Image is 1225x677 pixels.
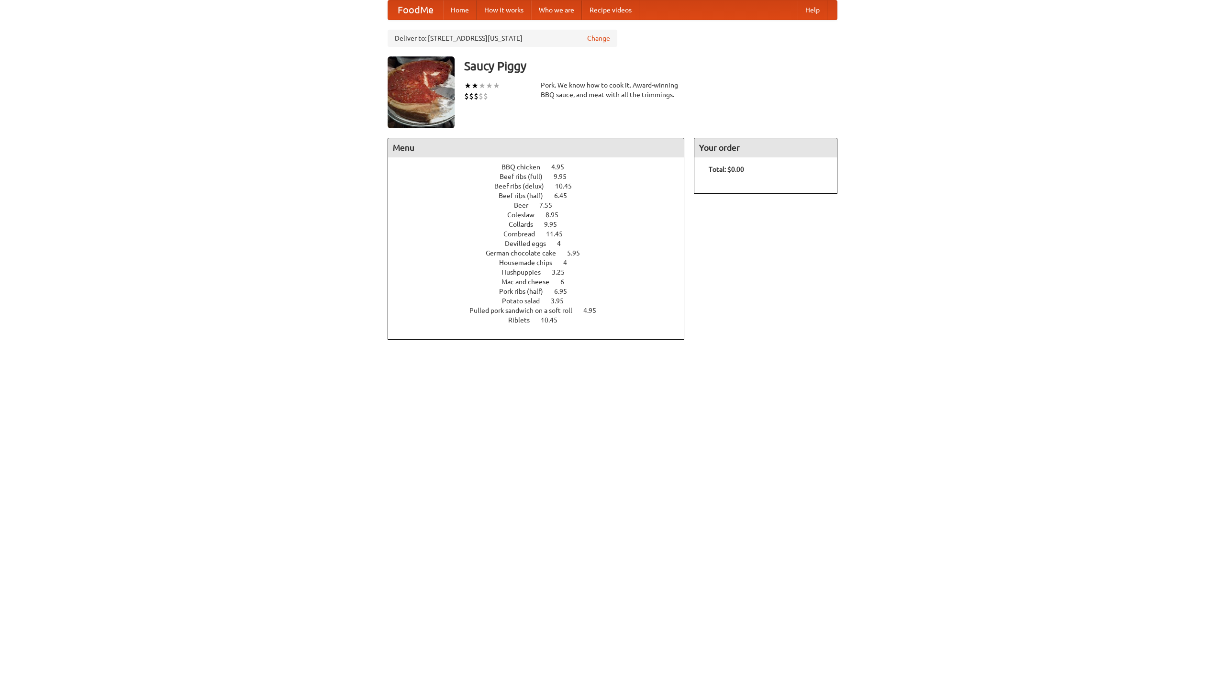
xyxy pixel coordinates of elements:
a: Pork ribs (half) 6.95 [499,288,585,295]
span: Potato salad [502,297,549,305]
span: Collards [509,221,543,228]
span: 4 [557,240,570,247]
a: Beer 7.55 [514,201,570,209]
span: 4 [563,259,577,266]
span: 10.45 [541,316,567,324]
a: Who we are [531,0,582,20]
a: Mac and cheese 6 [501,278,582,286]
a: FoodMe [388,0,443,20]
span: 6 [560,278,574,286]
span: 6.95 [554,288,577,295]
a: BBQ chicken 4.95 [501,163,582,171]
a: Coleslaw 8.95 [507,211,576,219]
li: $ [474,91,479,101]
span: Pork ribs (half) [499,288,553,295]
span: 3.25 [552,268,574,276]
span: 6.45 [554,192,577,200]
a: Change [587,33,610,43]
a: Housemade chips 4 [499,259,585,266]
span: Pulled pork sandwich on a soft roll [469,307,582,314]
div: Deliver to: [STREET_ADDRESS][US_STATE] [388,30,617,47]
span: Devilled eggs [505,240,556,247]
li: ★ [486,80,493,91]
li: ★ [464,80,471,91]
span: Riblets [508,316,539,324]
span: 8.95 [546,211,568,219]
a: Pulled pork sandwich on a soft roll 4.95 [469,307,614,314]
span: 11.45 [546,230,572,238]
a: How it works [477,0,531,20]
li: ★ [479,80,486,91]
a: Recipe videos [582,0,639,20]
span: Beer [514,201,538,209]
a: German chocolate cake 5.95 [486,249,598,257]
span: Beef ribs (half) [499,192,553,200]
li: $ [464,91,469,101]
span: 4.95 [583,307,606,314]
span: 9.95 [544,221,567,228]
li: ★ [471,80,479,91]
h4: Your order [694,138,837,157]
img: angular.jpg [388,56,455,128]
span: Cornbread [503,230,545,238]
span: BBQ chicken [501,163,550,171]
a: Riblets 10.45 [508,316,575,324]
b: Total: $0.00 [709,166,744,173]
span: Coleslaw [507,211,544,219]
a: Beef ribs (full) 9.95 [500,173,584,180]
li: $ [479,91,483,101]
a: Help [798,0,827,20]
span: 7.55 [539,201,562,209]
a: Devilled eggs 4 [505,240,579,247]
a: Collards 9.95 [509,221,575,228]
span: Housemade chips [499,259,562,266]
li: $ [469,91,474,101]
a: Beef ribs (half) 6.45 [499,192,585,200]
span: Beef ribs (delux) [494,182,554,190]
h3: Saucy Piggy [464,56,837,76]
a: Hushpuppies 3.25 [501,268,582,276]
a: Beef ribs (delux) 10.45 [494,182,590,190]
span: 9.95 [554,173,576,180]
span: German chocolate cake [486,249,566,257]
div: Pork. We know how to cook it. Award-winning BBQ sauce, and meat with all the trimmings. [541,80,684,100]
span: Hushpuppies [501,268,550,276]
span: 10.45 [555,182,581,190]
span: 4.95 [551,163,574,171]
li: ★ [493,80,500,91]
li: $ [483,91,488,101]
span: 5.95 [567,249,590,257]
span: Mac and cheese [501,278,559,286]
span: Beef ribs (full) [500,173,552,180]
h4: Menu [388,138,684,157]
a: Potato salad 3.95 [502,297,581,305]
a: Home [443,0,477,20]
a: Cornbread 11.45 [503,230,580,238]
span: 3.95 [551,297,573,305]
